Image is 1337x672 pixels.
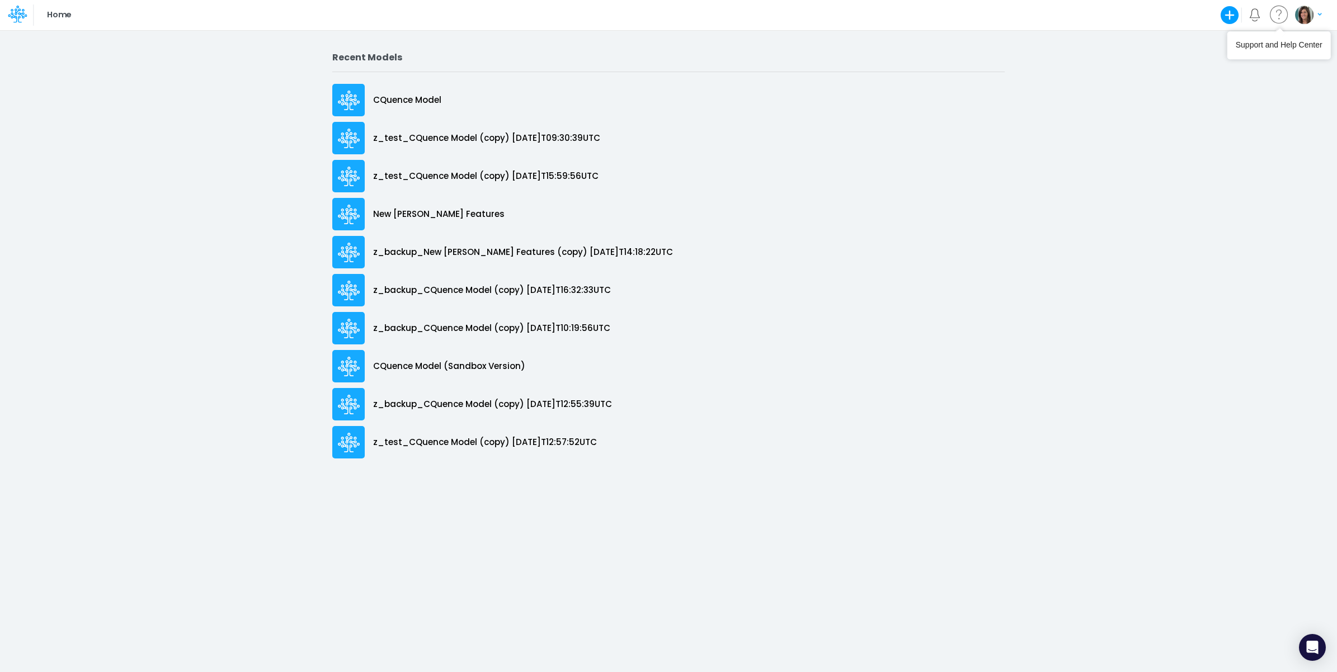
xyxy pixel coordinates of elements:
a: z_test_CQuence Model (copy) [DATE]T12:57:52UTC [332,423,1005,461]
div: Support and Help Center [1236,40,1322,51]
a: z_backup_New [PERSON_NAME] Features (copy) [DATE]T14:18:22UTC [332,233,1005,271]
p: New [PERSON_NAME] Features [373,208,505,221]
p: z_test_CQuence Model (copy) [DATE]T12:57:52UTC [373,436,597,449]
p: z_backup_CQuence Model (copy) [DATE]T10:19:56UTC [373,322,610,335]
div: Open Intercom Messenger [1299,634,1326,661]
p: z_test_CQuence Model (copy) [DATE]T15:59:56UTC [373,170,599,183]
p: CQuence Model [373,94,441,107]
h2: Recent Models [332,52,1005,63]
a: z_backup_CQuence Model (copy) [DATE]T16:32:33UTC [332,271,1005,309]
p: z_backup_CQuence Model (copy) [DATE]T16:32:33UTC [373,284,611,297]
p: z_backup_CQuence Model (copy) [DATE]T12:55:39UTC [373,398,612,411]
a: New [PERSON_NAME] Features [332,195,1005,233]
p: z_backup_New [PERSON_NAME] Features (copy) [DATE]T14:18:22UTC [373,246,673,259]
a: z_backup_CQuence Model (copy) [DATE]T12:55:39UTC [332,385,1005,423]
p: z_test_CQuence Model (copy) [DATE]T09:30:39UTC [373,132,600,145]
a: CQuence Model (Sandbox Version) [332,347,1005,385]
a: Notifications [1249,8,1261,21]
a: z_test_CQuence Model (copy) [DATE]T15:59:56UTC [332,157,1005,195]
a: z_backup_CQuence Model (copy) [DATE]T10:19:56UTC [332,309,1005,347]
p: CQuence Model (Sandbox Version) [373,360,525,373]
a: z_test_CQuence Model (copy) [DATE]T09:30:39UTC [332,119,1005,157]
p: Home [47,9,71,21]
a: CQuence Model [332,81,1005,119]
